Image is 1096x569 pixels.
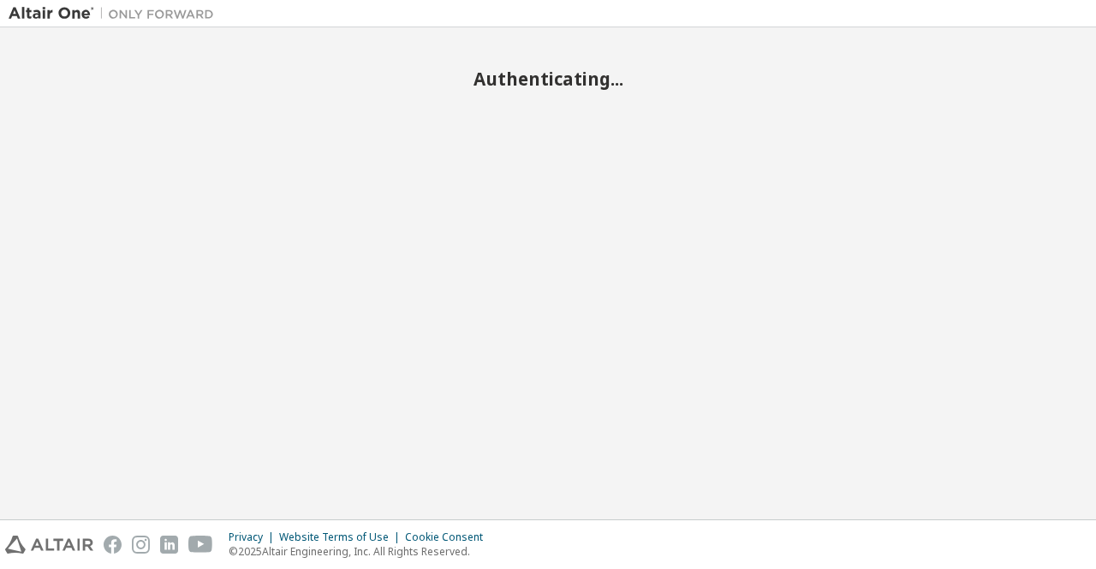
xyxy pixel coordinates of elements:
img: altair_logo.svg [5,536,93,554]
h2: Authenticating... [9,68,1087,90]
img: instagram.svg [132,536,150,554]
div: Privacy [229,530,279,544]
img: facebook.svg [104,536,122,554]
img: youtube.svg [188,536,213,554]
div: Cookie Consent [405,530,493,544]
img: linkedin.svg [160,536,178,554]
div: Website Terms of Use [279,530,405,544]
img: Altair One [9,5,223,22]
p: © 2025 Altair Engineering, Inc. All Rights Reserved. [229,544,493,559]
